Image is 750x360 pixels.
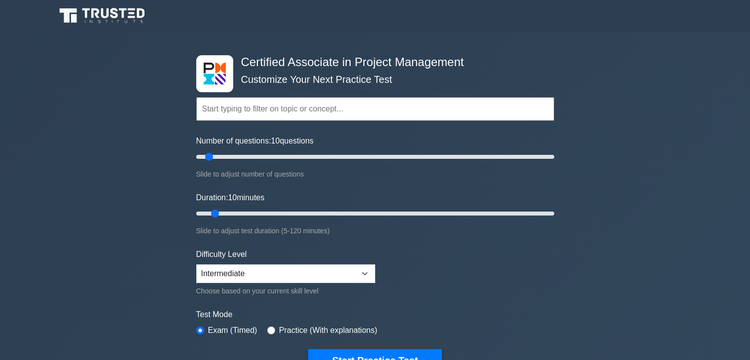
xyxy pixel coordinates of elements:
div: Slide to adjust number of questions [196,168,554,180]
label: Test Mode [196,309,554,321]
label: Exam (Timed) [208,324,257,336]
input: Start typing to filter on topic or concept... [196,97,554,121]
label: Practice (With explanations) [279,324,377,336]
label: Number of questions: questions [196,135,314,147]
label: Difficulty Level [196,249,247,260]
span: 10 [228,193,237,202]
div: Choose based on your current skill level [196,285,375,297]
div: Slide to adjust test duration (5-120 minutes) [196,225,554,237]
span: 10 [271,137,280,145]
label: Duration: minutes [196,192,265,204]
h4: Certified Associate in Project Management [237,55,506,70]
